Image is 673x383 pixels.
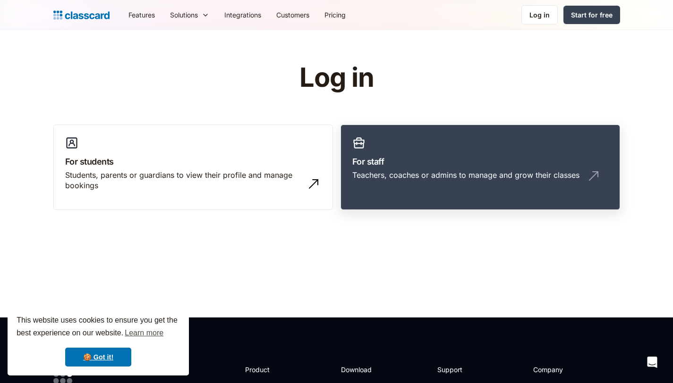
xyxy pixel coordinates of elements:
[162,4,217,25] div: Solutions
[529,10,550,20] div: Log in
[217,4,269,25] a: Integrations
[65,348,131,366] a: dismiss cookie message
[341,125,620,210] a: For staffTeachers, coaches or admins to manage and grow their classes
[123,326,165,340] a: learn more about cookies
[533,365,596,375] h2: Company
[170,10,198,20] div: Solutions
[187,63,486,92] h1: Log in
[317,4,353,25] a: Pricing
[53,125,333,210] a: For studentsStudents, parents or guardians to view their profile and manage bookings
[521,5,558,25] a: Log in
[641,351,664,374] div: Open Intercom Messenger
[53,8,110,22] a: home
[437,365,476,375] h2: Support
[269,4,317,25] a: Customers
[571,10,613,20] div: Start for free
[17,315,180,340] span: This website uses cookies to ensure you get the best experience on our website.
[245,365,296,375] h2: Product
[341,365,380,375] h2: Download
[65,155,321,168] h3: For students
[352,170,579,180] div: Teachers, coaches or admins to manage and grow their classes
[563,6,620,24] a: Start for free
[65,170,302,191] div: Students, parents or guardians to view their profile and manage bookings
[121,4,162,25] a: Features
[352,155,608,168] h3: For staff
[8,306,189,375] div: cookieconsent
